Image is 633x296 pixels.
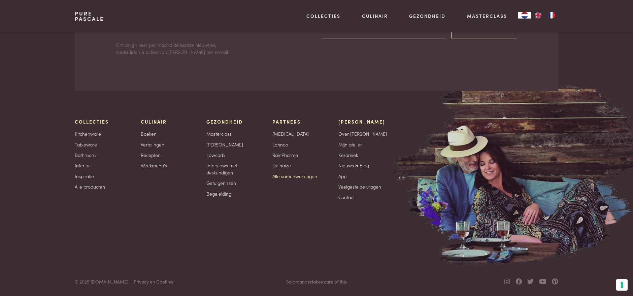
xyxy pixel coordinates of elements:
[75,183,105,190] a: Alle producten
[409,12,446,20] a: Gezondheid
[531,12,545,19] a: EN
[206,179,236,187] a: Getuigenissen
[141,118,167,125] span: Culinair
[75,162,90,169] a: Interior
[206,118,243,125] span: Gezondheid
[134,278,173,285] a: Privacy en Cookies
[338,118,385,125] span: [PERSON_NAME]
[272,130,309,137] a: [MEDICAL_DATA]
[75,173,94,180] a: Inspiratie
[206,162,262,176] a: Interviews met deskundigen
[75,118,109,125] span: Collecties
[206,190,231,197] a: Begeleiding
[545,12,558,19] a: FR
[75,278,128,285] span: © 2025 [DOMAIN_NAME]
[272,173,317,180] a: Alle samenwerkingen
[338,152,358,159] a: Keramiek
[75,152,96,159] a: Bathroom
[75,141,97,148] a: Tableware
[272,141,288,148] a: Lannoo
[338,173,346,180] a: App
[141,152,161,159] a: Recepten
[338,162,369,169] a: Nieuws & Blog
[338,194,355,201] a: Contact
[272,152,298,159] a: RainPharma
[286,278,347,285] span: takes care of this
[338,183,381,190] a: Veelgestelde vragen
[616,279,628,291] button: Uw voorkeuren voor toestemming voor trackingtechnologieën
[286,278,312,285] a: Salamander
[518,12,531,19] div: Language
[518,12,558,19] aside: Language selected: Nederlands
[206,141,243,148] a: [PERSON_NAME]
[467,12,507,20] a: Masterclass
[272,162,291,169] a: Delhaize
[206,130,231,137] a: Masterclass
[338,130,387,137] a: Over [PERSON_NAME]
[518,12,531,19] a: NL
[272,118,301,125] span: Partners
[141,130,157,137] a: Boeken
[531,12,558,19] ul: Language list
[141,141,164,148] a: Vertalingen
[362,12,388,20] a: Culinair
[206,152,225,159] a: Lowcarb
[141,162,167,169] a: Weekmenu's
[306,12,340,20] a: Collecties
[75,130,101,137] a: Kitchenware
[338,141,362,148] a: Mijn atelier
[75,11,104,22] a: PurePascale
[116,41,230,55] p: Ontvang 1 keer per maand de laatste nieuwtjes, wedstrijden & acties van [PERSON_NAME] per e‑mail.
